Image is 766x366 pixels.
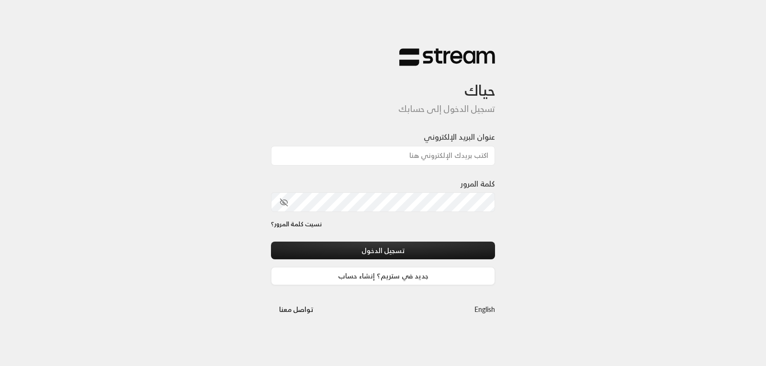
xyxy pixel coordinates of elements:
h5: تسجيل الدخول إلى حسابك [271,104,495,114]
button: تواصل معنا [271,300,321,318]
label: كلمة المرور [461,178,495,189]
label: عنوان البريد الإلكتروني [424,131,495,143]
a: جديد في ستريم؟ إنشاء حساب [271,267,495,285]
h3: حياك [271,67,495,100]
a: نسيت كلمة المرور؟ [271,220,322,229]
a: تواصل معنا [271,303,321,315]
button: تسجيل الدخول [271,242,495,259]
button: toggle password visibility [276,194,292,211]
input: اكتب بريدك الإلكتروني هنا [271,146,495,166]
a: English [474,300,495,318]
img: Stream Logo [399,48,495,67]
